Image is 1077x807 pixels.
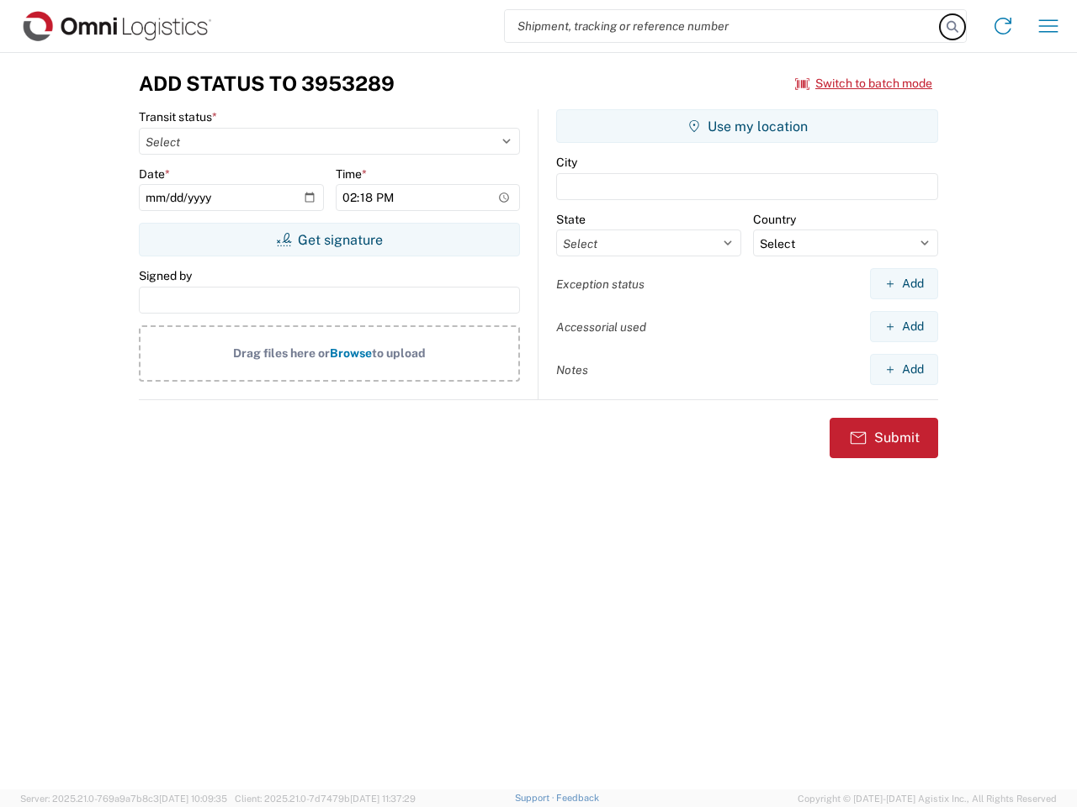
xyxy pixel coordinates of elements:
[233,346,330,360] span: Drag files here or
[830,418,938,458] button: Submit
[139,166,170,182] label: Date
[330,346,372,360] span: Browse
[556,109,938,143] button: Use my location
[870,354,938,385] button: Add
[505,10,941,42] input: Shipment, tracking or reference number
[870,268,938,299] button: Add
[556,319,646,335] label: Accessorial used
[753,212,796,227] label: Country
[798,791,1057,806] span: Copyright © [DATE]-[DATE] Agistix Inc., All Rights Reserved
[372,346,426,360] span: to upload
[556,155,577,170] label: City
[556,212,586,227] label: State
[139,268,192,283] label: Signed by
[139,223,520,256] button: Get signature
[139,109,217,124] label: Transit status
[515,793,557,803] a: Support
[336,166,367,182] label: Time
[139,71,395,96] h3: Add Status to 3953289
[235,794,416,804] span: Client: 2025.21.0-7d7479b
[556,793,599,803] a: Feedback
[795,70,932,98] button: Switch to batch mode
[870,311,938,342] button: Add
[159,794,227,804] span: [DATE] 10:09:35
[556,362,588,377] label: Notes
[556,277,645,292] label: Exception status
[20,794,227,804] span: Server: 2025.21.0-769a9a7b8c3
[350,794,416,804] span: [DATE] 11:37:29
